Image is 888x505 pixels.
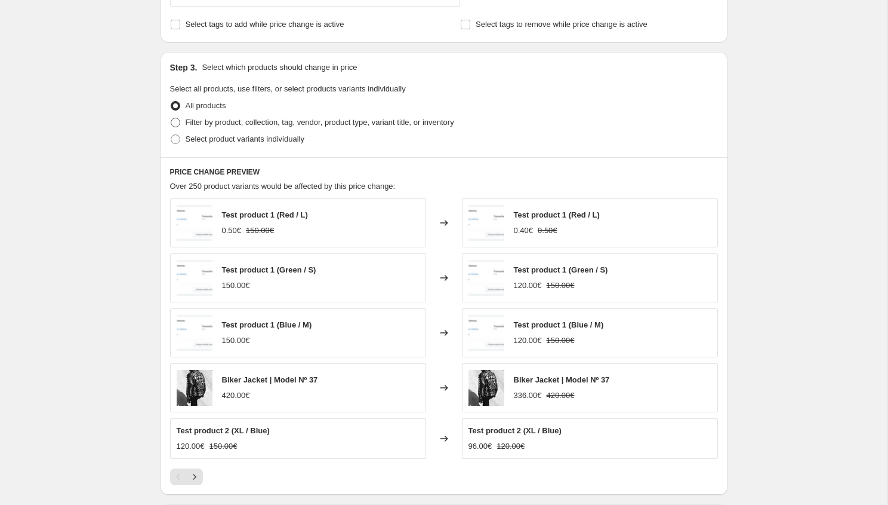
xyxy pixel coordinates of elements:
[222,265,316,274] span: Test product 1 (Green / S)
[222,280,250,292] div: 150.00€
[468,205,504,241] img: Screenshot_2019-08-29_at_10.26.31_80x.png
[177,440,205,452] div: 120.00€
[547,390,575,402] strike: 420.00€
[476,20,647,29] span: Select tags to remove while price change is active
[468,426,562,435] span: Test product 2 (XL / Blue)
[186,20,344,29] span: Select tags to add while price change is active
[186,469,203,485] button: Next
[177,370,212,406] img: image_d5dc9b81-4c58-4fa5-9f86-7d28d9421cae_80x.jpg
[177,260,212,296] img: Screenshot_2019-08-29_at_10.26.31_80x.png
[222,375,318,384] span: Biker Jacket | Model Nº 37
[186,134,304,143] span: Select product variants individually
[514,375,610,384] span: Biker Jacket | Model Nº 37
[170,167,718,177] h6: PRICE CHANGE PREVIEW
[514,280,542,292] div: 120.00€
[514,225,534,237] div: 0.40€
[170,62,198,74] h2: Step 3.
[246,225,274,237] strike: 150.00€
[177,205,212,241] img: Screenshot_2019-08-29_at_10.26.31_80x.png
[222,320,312,329] span: Test product 1 (Blue / M)
[177,426,270,435] span: Test product 2 (XL / Blue)
[209,440,238,452] strike: 150.00€
[186,118,454,127] span: Filter by product, collection, tag, vendor, product type, variant title, or inventory
[186,101,226,110] span: All products
[497,440,525,452] strike: 120.00€
[177,315,212,351] img: Screenshot_2019-08-29_at_10.26.31_80x.png
[222,390,250,402] div: 420.00€
[538,225,557,237] strike: 0.50€
[468,440,492,452] div: 96.00€
[222,335,250,347] div: 150.00€
[468,260,504,296] img: Screenshot_2019-08-29_at_10.26.31_80x.png
[222,210,308,219] span: Test product 1 (Red / L)
[547,280,575,292] strike: 150.00€
[514,265,608,274] span: Test product 1 (Green / S)
[514,390,542,402] div: 336.00€
[170,182,396,191] span: Over 250 product variants would be affected by this price change:
[170,84,406,93] span: Select all products, use filters, or select products variants individually
[514,320,604,329] span: Test product 1 (Blue / M)
[547,335,575,347] strike: 150.00€
[202,62,357,74] p: Select which products should change in price
[514,210,600,219] span: Test product 1 (Red / L)
[222,225,242,237] div: 0.50€
[514,335,542,347] div: 120.00€
[170,469,203,485] nav: Pagination
[468,370,504,406] img: image_d5dc9b81-4c58-4fa5-9f86-7d28d9421cae_80x.jpg
[468,315,504,351] img: Screenshot_2019-08-29_at_10.26.31_80x.png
